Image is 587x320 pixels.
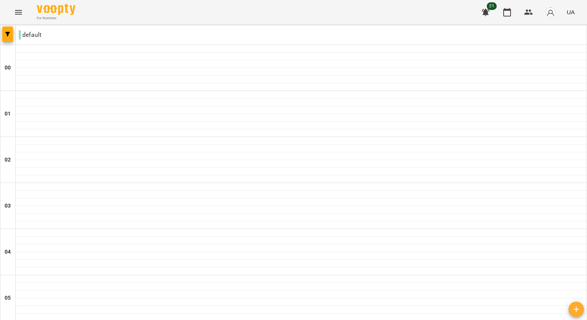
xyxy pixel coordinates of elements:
[37,16,75,21] span: For Business
[9,3,28,21] button: Menu
[5,202,11,210] h6: 03
[569,302,584,317] button: Створити урок
[5,248,11,256] h6: 04
[5,64,11,72] h6: 00
[564,5,578,19] button: UA
[567,8,575,16] span: UA
[487,2,497,10] span: 21
[5,294,11,302] h6: 05
[5,156,11,164] h6: 02
[19,30,41,40] p: default
[545,7,556,18] img: avatar_s.png
[5,110,11,118] h6: 01
[37,4,75,15] img: Voopty Logo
